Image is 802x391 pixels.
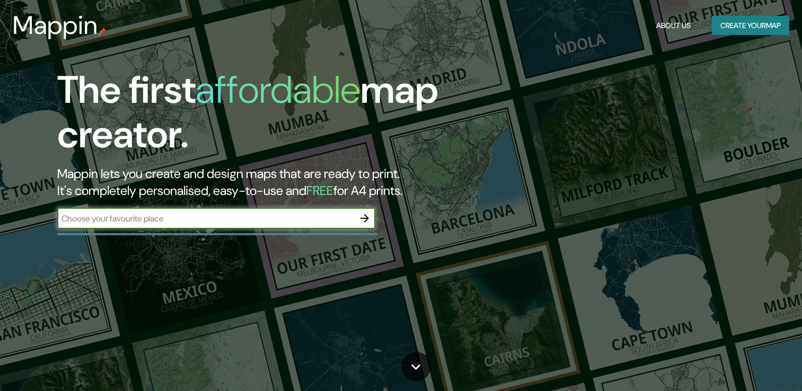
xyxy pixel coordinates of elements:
h2: Mappin lets you create and design maps that are ready to print. It's completely personalised, eas... [57,165,459,199]
button: About Us [652,16,695,35]
h1: affordable [196,65,360,114]
h1: The first map creator. [57,68,459,165]
h3: Mappin [13,11,98,40]
button: Create yourmap [712,16,789,35]
img: mappin-pin [98,28,107,36]
input: Choose your favourite place [57,212,354,225]
h5: FREE [306,182,333,199]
